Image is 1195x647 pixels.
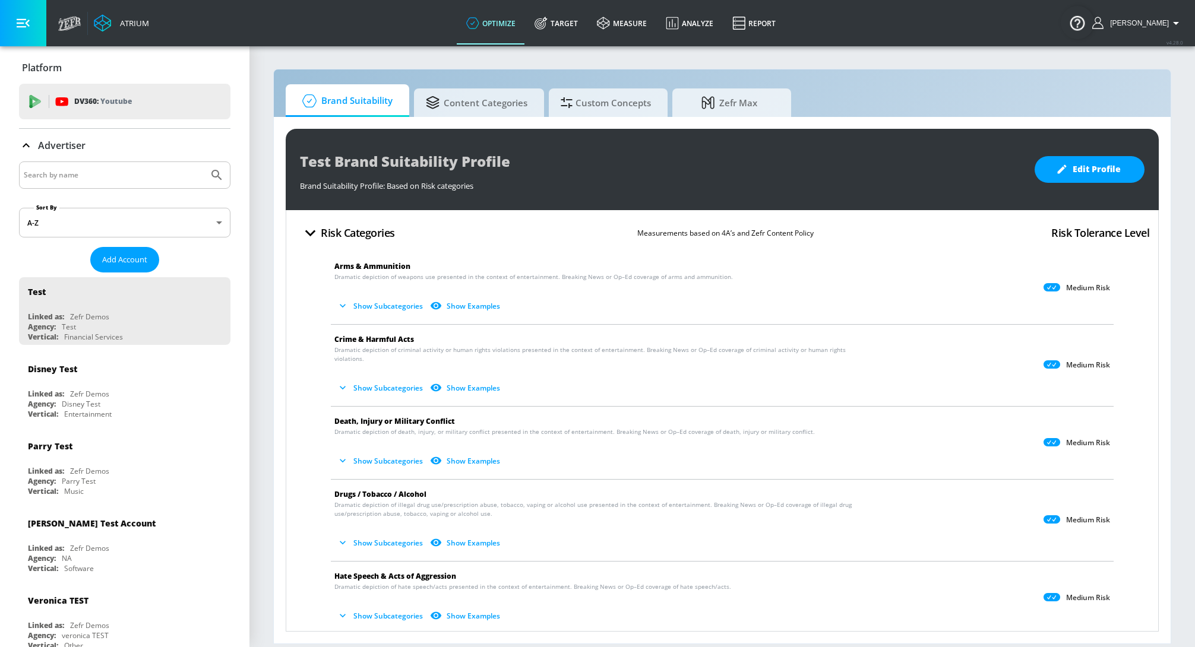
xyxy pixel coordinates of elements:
[28,630,56,640] div: Agency:
[298,87,393,115] span: Brand Suitability
[1066,515,1110,525] p: Medium Risk
[38,139,86,152] p: Advertiser
[684,88,774,117] span: Zefr Max
[1051,224,1149,241] h4: Risk Tolerance Level
[90,247,159,272] button: Add Account
[1066,438,1110,448] p: Medium Risk
[334,345,864,363] span: Dramatic depiction of criminal activity or human rights violations presented in the context of en...
[295,219,400,247] button: Risk Categories
[102,253,147,267] span: Add Account
[334,533,428,553] button: Show Subcategories
[28,518,156,529] div: [PERSON_NAME] Test Account
[334,427,815,436] span: Dramatic depiction of death, injury, or military conflict presented in the context of entertainme...
[28,466,64,476] div: Linked as:
[28,563,58,573] div: Vertical:
[62,630,109,640] div: veronica TEST
[19,354,230,422] div: Disney TestLinked as:Zefr DemosAgency:Disney TestVertical:Entertainment
[28,409,58,419] div: Vertical:
[19,129,230,162] div: Advertiser
[64,486,84,496] div: Music
[19,51,230,84] div: Platform
[334,378,428,398] button: Show Subcategories
[334,296,428,316] button: Show Subcategories
[457,2,525,45] a: optimize
[19,432,230,499] div: Parry TestLinked as:Zefr DemosAgency:Parry TestVertical:Music
[19,277,230,345] div: TestLinked as:Zefr DemosAgency:TestVertical:Financial Services
[28,620,64,630] div: Linked as:
[334,416,455,426] span: Death, Injury or Military Conflict
[28,322,56,332] div: Agency:
[637,227,814,239] p: Measurements based on 4A’s and Zefr Content Policy
[321,224,395,241] h4: Risk Categories
[428,378,505,398] button: Show Examples
[426,88,527,117] span: Content Categories
[28,440,72,452] div: Parry Test
[62,399,100,409] div: Disney Test
[94,14,149,32] a: Atrium
[1035,156,1145,183] button: Edit Profile
[28,595,88,606] div: Veronica TEST
[62,553,72,563] div: NA
[115,18,149,28] div: Atrium
[1066,360,1110,370] p: Medium Risk
[74,95,132,108] p: DV360:
[1058,162,1121,177] span: Edit Profile
[334,500,864,518] span: Dramatic depiction of illegal drug use/prescription abuse, tobacco, vaping or alcohol use present...
[334,489,426,499] span: Drugs / Tobacco / Alcohol
[1166,39,1183,46] span: v 4.28.0
[64,332,123,342] div: Financial Services
[1092,16,1183,30] button: [PERSON_NAME]
[334,272,733,281] span: Dramatic depiction of weapons use presented in the context of entertainment. Breaking News or Op–...
[28,363,77,375] div: Disney Test
[100,95,132,107] p: Youtube
[28,399,56,409] div: Agency:
[70,620,109,630] div: Zefr Demos
[19,208,230,237] div: A-Z
[334,451,428,471] button: Show Subcategories
[587,2,656,45] a: measure
[561,88,651,117] span: Custom Concepts
[334,334,414,344] span: Crime & Harmful Acts
[334,261,410,271] span: Arms & Ammunition
[428,606,505,626] button: Show Examples
[28,486,58,496] div: Vertical:
[19,84,230,119] div: DV360: Youtube
[1066,593,1110,602] p: Medium Risk
[300,175,1023,191] div: Brand Suitability Profile: Based on Risk categories
[28,332,58,342] div: Vertical:
[34,204,59,211] label: Sort By
[428,296,505,316] button: Show Examples
[28,286,46,297] div: Test
[1061,6,1094,39] button: Open Resource Center
[70,543,109,553] div: Zefr Demos
[70,312,109,322] div: Zefr Demos
[19,509,230,576] div: [PERSON_NAME] Test AccountLinked as:Zefr DemosAgency:NAVertical:Software
[334,582,731,591] span: Dramatic depiction of hate speech/acts presented in the context of entertainment. Breaking News o...
[22,61,62,74] p: Platform
[70,466,109,476] div: Zefr Demos
[428,451,505,471] button: Show Examples
[656,2,723,45] a: Analyze
[28,543,64,553] div: Linked as:
[1066,283,1110,293] p: Medium Risk
[64,563,94,573] div: Software
[64,409,112,419] div: Entertainment
[1105,19,1169,27] span: login as: lekhraj.bhadava@zefr.com
[28,312,64,322] div: Linked as:
[62,322,76,332] div: Test
[28,553,56,563] div: Agency:
[525,2,587,45] a: Target
[723,2,785,45] a: Report
[334,571,456,581] span: Hate Speech & Acts of Aggression
[70,389,109,399] div: Zefr Demos
[428,533,505,553] button: Show Examples
[24,167,204,183] input: Search by name
[62,476,96,486] div: Parry Test
[334,606,428,626] button: Show Subcategories
[28,389,64,399] div: Linked as:
[28,476,56,486] div: Agency:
